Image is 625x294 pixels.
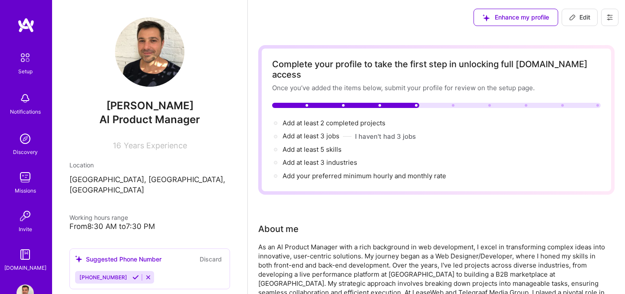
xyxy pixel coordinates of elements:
[132,274,139,281] i: Accept
[272,83,601,92] div: Once you’ve added the items below, submit your profile for review on the setup page.
[283,158,357,167] span: Add at least 3 industries
[258,222,299,235] div: About me
[16,49,34,67] img: setup
[283,172,446,180] span: Add your preferred minimum hourly and monthly rate
[197,254,224,264] button: Discard
[75,255,82,263] i: icon SuggestedTeams
[79,274,127,281] span: [PHONE_NUMBER]
[113,141,121,150] span: 16
[10,107,41,116] div: Notifications
[145,274,151,281] i: Reject
[16,90,34,107] img: bell
[115,17,184,87] img: User Avatar
[15,186,36,195] div: Missions
[569,13,590,22] span: Edit
[562,9,598,26] button: Edit
[283,145,342,154] span: Add at least 5 skills
[69,222,230,231] div: From 8:30 AM to 7:30 PM
[16,130,34,147] img: discovery
[16,207,34,225] img: Invite
[124,141,187,150] span: Years Experience
[283,132,339,140] span: Add at least 3 jobs
[99,113,200,126] span: AI Product Manager
[283,119,385,127] span: Add at least 2 completed projects
[18,67,33,76] div: Setup
[16,246,34,263] img: guide book
[69,175,230,196] p: [GEOGRAPHIC_DATA], [GEOGRAPHIC_DATA], [GEOGRAPHIC_DATA]
[4,263,46,272] div: [DOMAIN_NAME]
[69,99,230,112] span: [PERSON_NAME]
[13,147,38,157] div: Discovery
[69,214,128,221] span: Working hours range
[19,225,32,234] div: Invite
[69,160,230,170] div: Location
[16,169,34,186] img: teamwork
[75,255,161,264] div: Suggested Phone Number
[355,132,416,141] button: I haven't had 3 jobs
[17,17,35,33] img: logo
[272,59,601,80] div: Complete your profile to take the first step in unlocking full [DOMAIN_NAME] access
